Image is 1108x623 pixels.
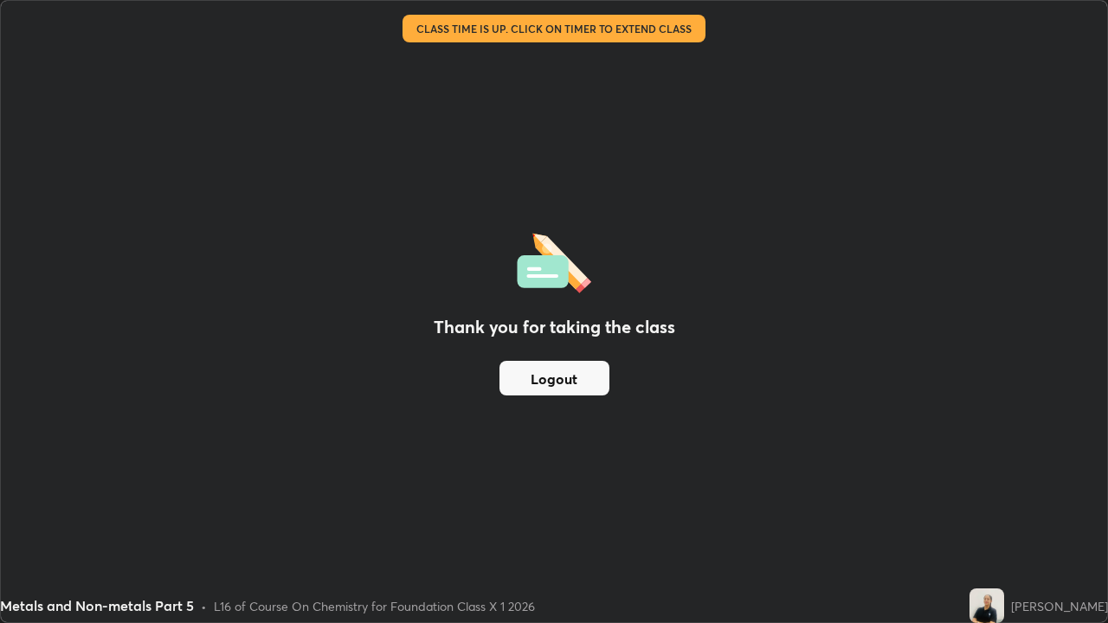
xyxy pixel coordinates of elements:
div: [PERSON_NAME] [1011,597,1108,615]
div: L16 of Course On Chemistry for Foundation Class X 1 2026 [214,597,535,615]
img: 332d395ef1f14294aa6d42b3991fd35f.jpg [969,588,1004,623]
button: Logout [499,361,609,395]
h2: Thank you for taking the class [434,314,675,340]
img: offlineFeedback.1438e8b3.svg [517,228,591,293]
div: • [201,597,207,615]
